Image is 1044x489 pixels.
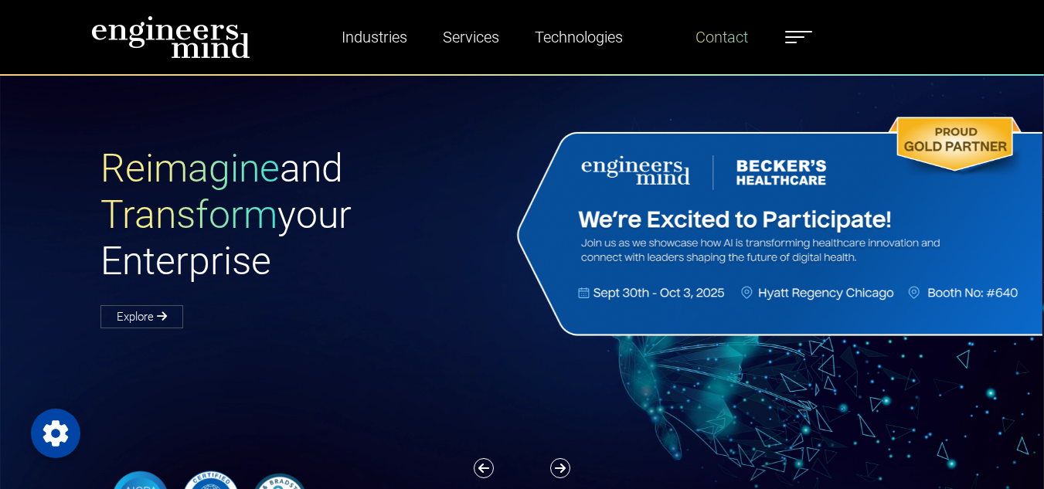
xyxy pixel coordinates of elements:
a: Contact [689,19,754,55]
span: Transform [100,192,277,237]
a: Technologies [529,19,629,55]
a: Explore [100,305,183,328]
span: Reimagine [100,146,280,191]
a: Industries [335,19,413,55]
img: logo [91,15,250,59]
img: Website Banner [512,113,1043,340]
a: Services [437,19,505,55]
h1: and your Enterprise [100,145,522,284]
